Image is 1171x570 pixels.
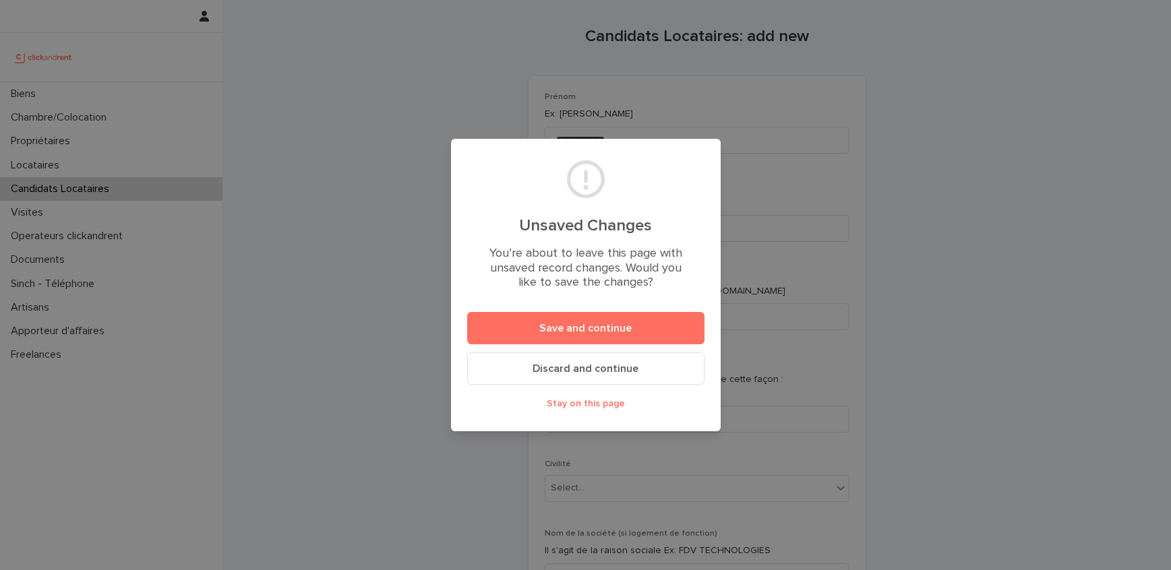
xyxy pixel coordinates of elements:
[483,216,688,236] h2: Unsaved Changes
[483,247,688,290] p: You’re about to leave this page with unsaved record changes. Would you like to save the changes?
[467,352,704,385] button: Discard and continue
[547,399,625,408] span: Stay on this page
[467,393,704,414] button: Stay on this page
[539,323,632,334] span: Save and continue
[467,312,704,344] button: Save and continue
[533,363,638,374] span: Discard and continue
